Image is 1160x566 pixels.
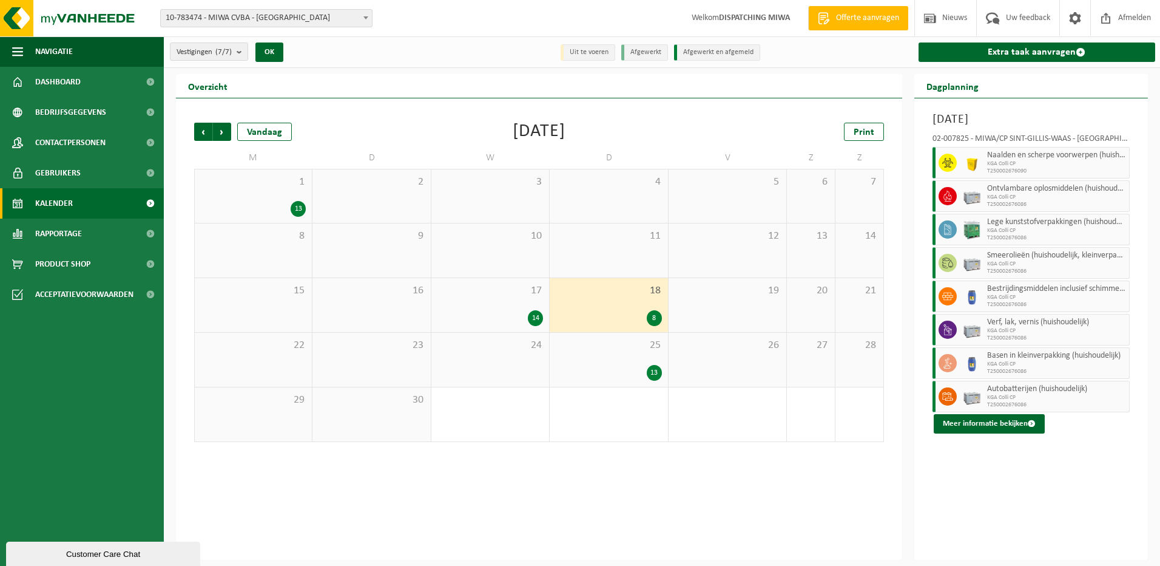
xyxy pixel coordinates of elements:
[160,9,373,27] span: 10-783474 - MIWA CVBA - SINT-NIKLAAS
[987,401,1127,409] span: T250002676086
[201,284,306,298] span: 15
[787,147,835,169] td: Z
[255,43,283,62] button: OK
[437,339,543,352] span: 24
[437,230,543,243] span: 10
[669,147,787,169] td: V
[556,339,661,352] span: 25
[35,188,73,219] span: Kalender
[556,284,661,298] span: 18
[647,310,662,326] div: 8
[35,67,81,97] span: Dashboard
[528,310,543,326] div: 14
[919,43,1156,62] a: Extra taak aanvragen
[35,158,81,188] span: Gebruikers
[35,36,73,67] span: Navigatie
[835,147,884,169] td: Z
[963,220,981,240] img: PB-HB-1400-HPE-GN-11
[841,230,877,243] span: 14
[675,339,780,352] span: 26
[319,230,424,243] span: 9
[987,335,1127,342] span: T250002676086
[987,284,1127,294] span: Bestrijdingsmiddelen inclusief schimmelwerende beschermingsmiddelen (huishoudelijk)
[437,284,543,298] span: 17
[932,135,1130,147] div: 02-007825 - MIWA/CP SINT-GILLIS-WAAS - [GEOGRAPHIC_DATA]-WAAS
[963,354,981,372] img: PB-OT-0120-HPE-00-02
[312,147,431,169] td: D
[963,287,981,305] img: PB-OT-0120-HPE-00-02
[513,123,565,141] div: [DATE]
[987,318,1127,327] span: Verf, lak, vernis (huishoudelijk)
[319,284,424,298] span: 16
[963,321,981,339] img: PB-LB-0680-HPE-GY-11
[844,123,884,141] a: Print
[833,12,902,24] span: Offerte aanvragen
[793,176,829,189] span: 6
[201,394,306,407] span: 29
[987,160,1127,168] span: KGA Colli CP
[987,234,1127,242] span: T250002676086
[987,168,1127,175] span: T250002676090
[793,230,829,243] span: 13
[963,254,981,272] img: PB-LB-0680-HPE-GY-11
[675,176,780,189] span: 5
[987,268,1127,275] span: T250002676086
[437,176,543,189] span: 3
[176,74,240,98] h2: Overzicht
[621,44,668,61] li: Afgewerkt
[675,284,780,298] span: 19
[793,284,829,298] span: 20
[963,154,981,172] img: LP-SB-00050-HPE-22
[213,123,231,141] span: Volgende
[841,176,877,189] span: 7
[550,147,668,169] td: D
[6,539,203,566] iframe: chat widget
[987,261,1127,268] span: KGA Colli CP
[963,187,981,205] img: PB-LB-0680-HPE-GY-11
[291,201,306,217] div: 13
[177,43,232,61] span: Vestigingen
[934,414,1045,434] button: Meer informatie bekijken
[987,327,1127,335] span: KGA Colli CP
[170,43,248,61] button: Vestigingen(7/7)
[556,230,661,243] span: 11
[556,176,661,189] span: 4
[841,284,877,298] span: 21
[319,176,424,189] span: 2
[35,279,133,310] span: Acceptatievoorwaarden
[237,123,292,141] div: Vandaag
[987,351,1127,361] span: Basen in kleinverpakking (huishoudelijk)
[431,147,550,169] td: W
[987,384,1127,394] span: Autobatterijen (huishoudelijk)
[215,48,232,56] count: (7/7)
[194,147,312,169] td: M
[987,151,1127,160] span: Naalden en scherpe voorwerpen (huishoudelijk)
[719,13,790,22] strong: DISPATCHING MIWA
[647,365,662,381] div: 13
[319,394,424,407] span: 30
[675,230,780,243] span: 12
[914,74,991,98] h2: Dagplanning
[987,217,1127,227] span: Lege kunststofverpakkingen (huishoudelijk)
[987,227,1127,234] span: KGA Colli CP
[35,219,82,249] span: Rapportage
[963,387,981,406] img: PB-LB-0680-HPE-GY-11
[987,194,1127,201] span: KGA Colli CP
[194,123,212,141] span: Vorige
[987,368,1127,375] span: T250002676086
[987,184,1127,194] span: Ontvlambare oplosmiddelen (huishoudelijk)
[808,6,908,30] a: Offerte aanvragen
[793,339,829,352] span: 27
[35,249,90,279] span: Product Shop
[201,176,306,189] span: 1
[319,339,424,352] span: 23
[987,201,1127,208] span: T250002676086
[987,301,1127,309] span: T250002676086
[561,44,615,61] li: Uit te voeren
[35,128,106,158] span: Contactpersonen
[987,294,1127,301] span: KGA Colli CP
[932,111,1130,129] h3: [DATE]
[987,361,1127,368] span: KGA Colli CP
[987,251,1127,261] span: Smeerolieën (huishoudelijk, kleinverpakking)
